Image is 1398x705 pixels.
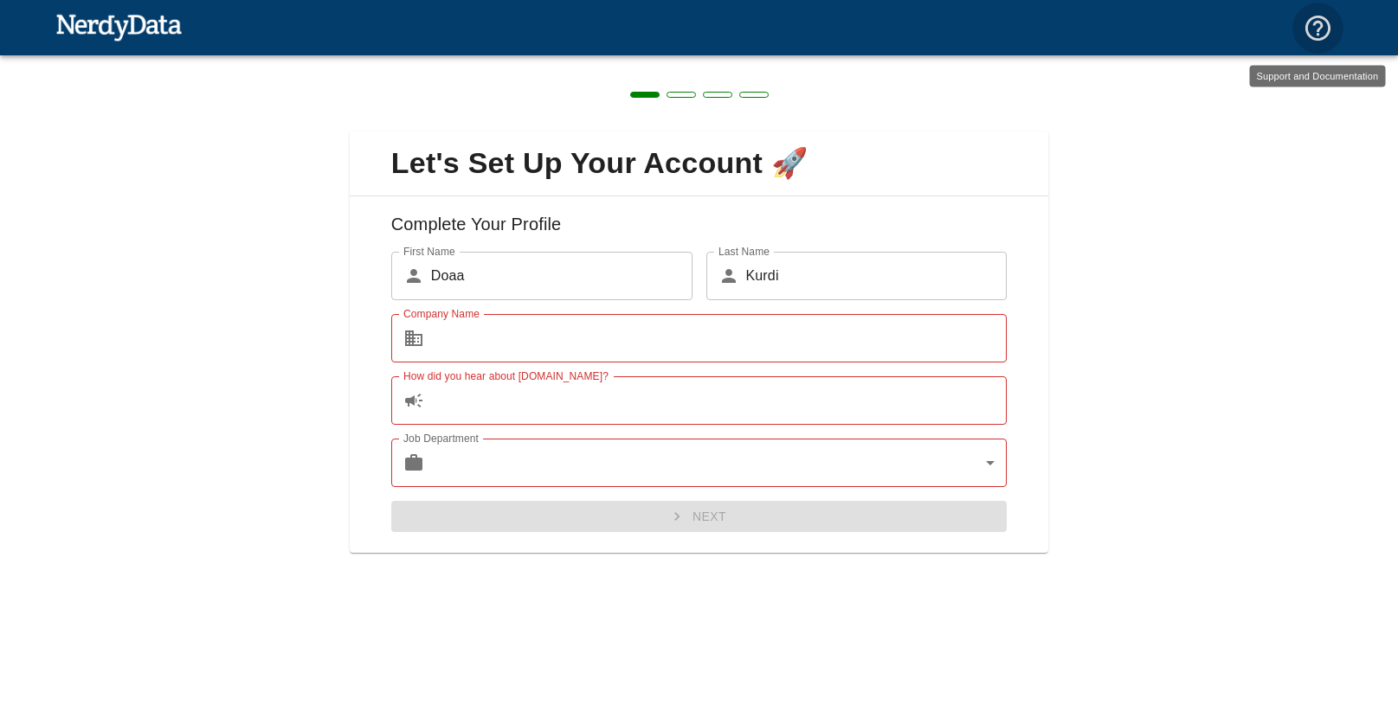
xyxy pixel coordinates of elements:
[403,431,479,445] label: Job Department
[403,306,480,321] label: Company Name
[364,145,1035,182] span: Let's Set Up Your Account 🚀
[403,244,455,259] label: First Name
[1250,66,1386,87] div: Support and Documentation
[718,244,770,259] label: Last Name
[1292,3,1343,54] button: Support and Documentation
[55,10,183,44] img: NerdyData.com
[364,210,1035,252] h6: Complete Your Profile
[403,369,609,383] label: How did you hear about [DOMAIN_NAME]?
